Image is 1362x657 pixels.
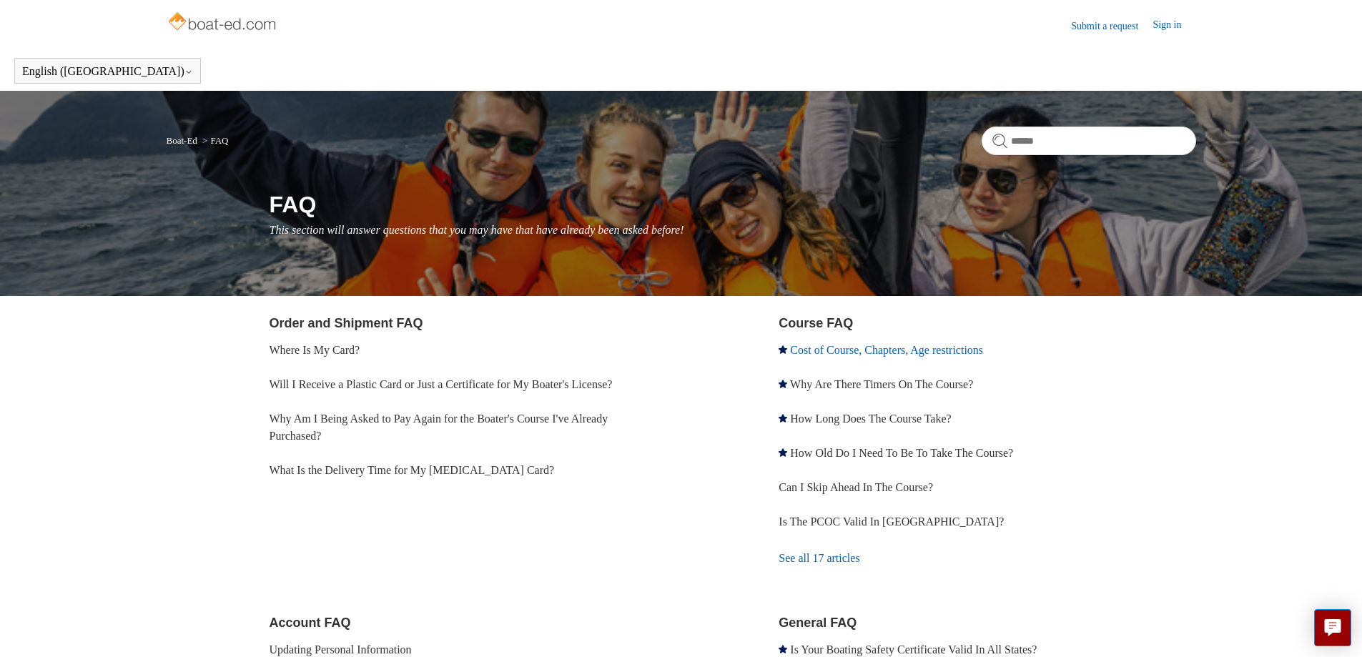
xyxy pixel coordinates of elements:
a: Will I Receive a Plastic Card or Just a Certificate for My Boater's License? [270,378,613,390]
a: Is The PCOC Valid In [GEOGRAPHIC_DATA]? [779,515,1004,528]
button: English ([GEOGRAPHIC_DATA]) [22,65,193,78]
a: See all 17 articles [779,539,1195,578]
a: Cost of Course, Chapters, Age restrictions [790,344,983,356]
a: Can I Skip Ahead In The Course? [779,481,933,493]
a: Account FAQ [270,616,351,630]
a: Course FAQ [779,316,853,330]
svg: Promoted article [779,645,787,653]
a: Why Are There Timers On The Course? [790,378,973,390]
svg: Promoted article [779,345,787,354]
input: Search [982,127,1196,155]
a: Order and Shipment FAQ [270,316,423,330]
a: Why Am I Being Asked to Pay Again for the Boater's Course I've Already Purchased? [270,413,608,442]
a: How Long Does The Course Take? [790,413,951,425]
a: Sign in [1153,17,1195,34]
button: Live chat [1314,609,1351,646]
li: FAQ [199,135,228,146]
a: Where Is My Card? [270,344,360,356]
a: What Is the Delivery Time for My [MEDICAL_DATA] Card? [270,464,555,476]
a: Boat-Ed [167,135,197,146]
svg: Promoted article [779,448,787,457]
img: Boat-Ed Help Center home page [167,9,280,37]
h1: FAQ [270,187,1196,222]
p: This section will answer questions that you may have that have already been asked before! [270,222,1196,239]
a: How Old Do I Need To Be To Take The Course? [790,447,1013,459]
a: General FAQ [779,616,857,630]
svg: Promoted article [779,380,787,388]
li: Boat-Ed [167,135,200,146]
a: Is Your Boating Safety Certificate Valid In All States? [790,643,1037,656]
a: Updating Personal Information [270,643,412,656]
a: Submit a request [1071,19,1153,34]
svg: Promoted article [779,414,787,423]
